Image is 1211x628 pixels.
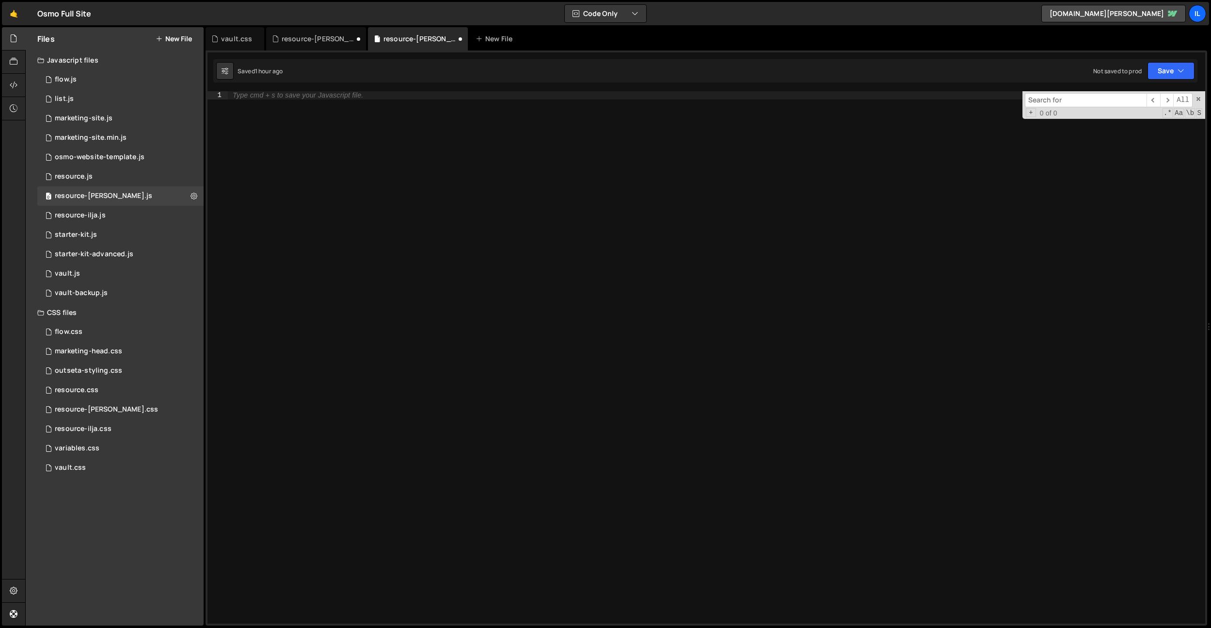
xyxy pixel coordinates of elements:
div: marketing-head.css [55,347,122,356]
div: marketing-site.min.js [55,133,127,142]
a: 🤙 [2,2,26,25]
div: 10598/27702.css [37,400,204,419]
div: 10598/24130.js [37,264,204,283]
a: Il [1189,5,1206,22]
div: 10598/25099.css [37,458,204,478]
div: vault-backup.js [55,289,108,297]
div: marketing-site.js [55,114,112,123]
span: Alt-Enter [1173,93,1193,107]
h2: Files [37,33,55,44]
div: starter-kit-advanced.js [55,250,133,259]
div: vault.css [55,463,86,472]
input: Search for [1025,93,1147,107]
div: 10598/27699.css [37,380,204,400]
span: Toggle Replace mode [1026,108,1036,117]
div: resource.css [55,386,98,395]
div: 10598/27703.css [37,419,204,439]
div: resource.js [55,172,93,181]
div: 10598/44660.js [37,225,204,245]
div: outseta-styling.css [55,366,122,375]
div: 10598/27705.js [37,167,204,186]
span: Search In Selection [1196,108,1202,118]
span: CaseSensitive Search [1174,108,1184,118]
div: 10598/27700.js [37,206,204,225]
span: ​ [1147,93,1160,107]
span: 0 [46,193,51,201]
div: list.js [55,95,74,103]
button: New File [156,35,192,43]
div: vault.css [221,34,252,44]
div: resource-[PERSON_NAME].js [383,34,456,44]
div: Not saved to prod [1093,67,1142,75]
div: resource-[PERSON_NAME].js [55,192,152,200]
div: flow.css [55,328,82,336]
span: Whole Word Search [1185,108,1195,118]
div: starter-kit.js [55,231,97,239]
div: 10598/27345.css [37,322,204,342]
button: Code Only [565,5,646,22]
span: ​ [1160,93,1174,107]
div: 10598/28174.js [37,109,204,128]
div: resource-[PERSON_NAME].css [282,34,354,44]
div: Osmo Full Site [37,8,91,19]
div: 1 [207,91,228,99]
div: variables.css [55,444,99,453]
span: 0 of 0 [1036,109,1061,117]
div: osmo-website-template.js [55,153,144,162]
div: 1 hour ago [255,67,283,75]
a: [DOMAIN_NAME][PERSON_NAME] [1041,5,1186,22]
div: Javascript files [26,50,204,70]
div: 10598/27701.js [37,186,204,206]
div: 10598/26158.js [37,89,204,109]
div: vault.js [55,269,80,278]
button: Save [1147,62,1195,80]
div: 10598/29018.js [37,148,204,167]
div: CSS files [26,303,204,322]
div: resource-ilja.css [55,425,112,433]
div: 10598/28175.css [37,342,204,361]
span: RegExp Search [1163,108,1173,118]
div: 10598/25101.js [37,283,204,303]
div: 10598/27344.js [37,70,204,89]
div: Saved [238,67,283,75]
div: resource-ilja.js [55,211,106,220]
div: Type cmd + s to save your Javascript file. [233,92,363,99]
div: 10598/44726.js [37,245,204,264]
div: resource-[PERSON_NAME].css [55,405,158,414]
div: 10598/28787.js [37,128,204,148]
div: 10598/27499.css [37,361,204,380]
div: New File [476,34,516,44]
div: 10598/27496.css [37,439,204,458]
div: flow.js [55,75,77,84]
